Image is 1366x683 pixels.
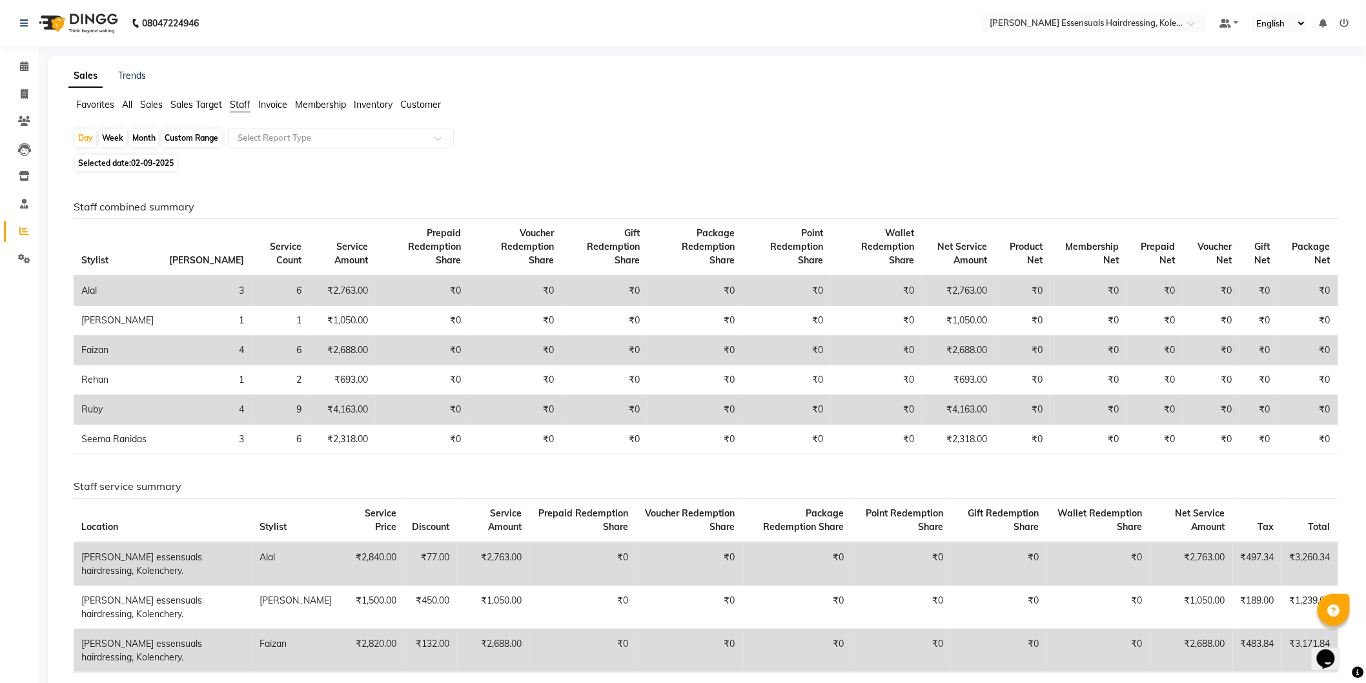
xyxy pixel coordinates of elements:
span: Service Amount [488,507,522,533]
td: ₹0 [562,336,648,365]
td: ₹0 [1240,395,1278,425]
td: ₹2,763.00 [458,542,530,586]
span: Prepaid Net [1141,241,1176,266]
td: ₹0 [742,425,831,454]
td: ₹0 [1051,276,1127,306]
td: ₹0 [562,425,648,454]
td: ₹0 [469,425,562,454]
td: [PERSON_NAME] [252,586,340,629]
span: Package Redemption Share [682,227,735,266]
td: ₹0 [1278,365,1338,395]
td: ₹0 [562,306,648,336]
span: 02-09-2025 [131,158,174,168]
td: ₹0 [1051,425,1127,454]
td: 6 [252,425,309,454]
span: Staff [230,99,250,110]
td: Faizan [74,336,161,365]
td: ₹0 [469,395,562,425]
td: ₹0 [562,395,648,425]
td: ₹0 [1278,395,1338,425]
span: Gift Redemption Share [587,227,640,266]
td: ₹0 [648,306,742,336]
span: Gift Net [1254,241,1270,266]
td: ₹0 [469,336,562,365]
span: Net Service Amount [1176,507,1225,533]
img: logo [33,5,121,41]
td: ₹4,163.00 [309,395,376,425]
td: 4 [161,395,252,425]
td: [PERSON_NAME] essensuals hairdressing, Kolenchery. [74,629,252,672]
td: ₹0 [648,395,742,425]
td: ₹0 [951,586,1046,629]
td: 3 [161,425,252,454]
td: ₹0 [469,276,562,306]
span: Stylist [260,521,287,533]
td: ₹0 [648,336,742,365]
td: ₹0 [637,586,743,629]
td: ₹0 [529,542,636,586]
td: Ruby [74,395,161,425]
td: ₹2,318.00 [922,425,995,454]
td: 6 [252,336,309,365]
td: ₹0 [951,542,1046,586]
td: [PERSON_NAME] essensuals hairdressing, Kolenchery. [74,586,252,629]
td: 1 [252,306,309,336]
td: ₹0 [562,365,648,395]
b: 08047224946 [142,5,199,41]
td: ₹0 [743,542,852,586]
td: ₹0 [1183,365,1240,395]
td: ₹0 [1126,336,1183,365]
span: Inventory [354,99,392,110]
span: Customer [400,99,441,110]
td: ₹0 [851,586,951,629]
td: ₹0 [1183,336,1240,365]
span: All [122,99,132,110]
td: ₹0 [1278,276,1338,306]
td: ₹0 [995,306,1051,336]
div: Day [75,129,96,147]
span: Voucher Redemption Share [502,227,555,266]
td: ₹1,239.00 [1282,586,1338,629]
span: Total [1309,521,1330,533]
span: Net Service Amount [938,241,988,266]
td: ₹0 [831,365,922,395]
span: Sales [140,99,163,110]
td: Alal [74,276,161,306]
td: ₹0 [742,276,831,306]
span: Stylist [81,254,108,266]
td: ₹0 [648,365,742,395]
td: ₹0 [562,276,648,306]
h6: Staff service summary [74,480,1338,493]
span: Service Price [365,507,397,533]
div: Custom Range [161,129,221,147]
td: ₹0 [1278,336,1338,365]
td: ₹0 [742,395,831,425]
span: Membership Net [1065,241,1119,266]
td: ₹0 [995,425,1051,454]
span: Tax [1258,521,1274,533]
td: ₹0 [1278,425,1338,454]
td: ₹0 [742,336,831,365]
td: 3 [161,276,252,306]
td: ₹2,688.00 [1150,629,1233,672]
td: ₹1,050.00 [458,586,530,629]
td: [PERSON_NAME] [74,306,161,336]
td: ₹0 [376,306,469,336]
td: ₹0 [743,629,852,672]
td: ₹0 [1051,306,1127,336]
td: ₹0 [376,395,469,425]
td: ₹0 [995,365,1051,395]
span: Selected date: [75,155,177,171]
td: ₹2,763.00 [922,276,995,306]
span: Product Net [1010,241,1043,266]
td: ₹0 [529,586,636,629]
span: Voucher Net [1198,241,1232,266]
td: ₹0 [1051,395,1127,425]
span: [PERSON_NAME] [169,254,244,266]
td: ₹0 [469,306,562,336]
iframe: chat widget [1312,631,1353,670]
td: ₹0 [1126,365,1183,395]
td: ₹0 [831,306,922,336]
td: ₹0 [1126,425,1183,454]
a: Sales [68,65,103,88]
